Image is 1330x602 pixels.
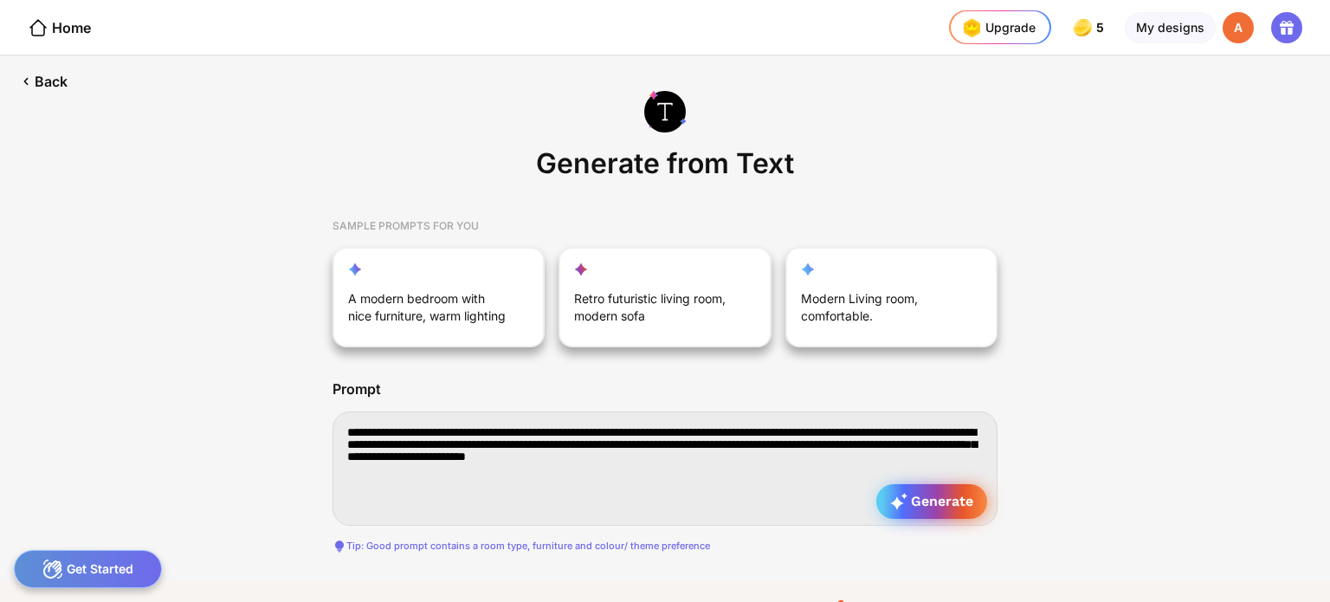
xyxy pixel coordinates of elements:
[890,493,973,510] span: Generate
[574,262,588,276] img: fill-up-your-space-star-icon.svg
[332,382,381,398] div: Prompt
[332,540,997,553] div: Tip: Good prompt contains a room type, furniture and colour/ theme preference
[801,290,964,332] div: Modern Living room, comfortable.
[644,90,687,133] img: generate-from-text-icon.svg
[1096,21,1107,35] span: 5
[348,290,511,332] div: A modern bedroom with nice furniture, warm lighting
[1223,12,1254,43] div: A
[958,14,1036,42] div: Upgrade
[14,550,162,588] div: Get Started
[801,262,815,276] img: customization-star-icon.svg
[332,205,997,247] div: SAMPLE PROMPTS FOR YOU
[958,14,985,42] img: upgrade-nav-btn-icon.gif
[348,262,362,276] img: reimagine-star-icon.svg
[28,17,91,38] div: Home
[574,290,737,332] div: Retro futuristic living room, modern sofa
[1125,12,1216,43] div: My designs
[529,143,801,191] div: Generate from Text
